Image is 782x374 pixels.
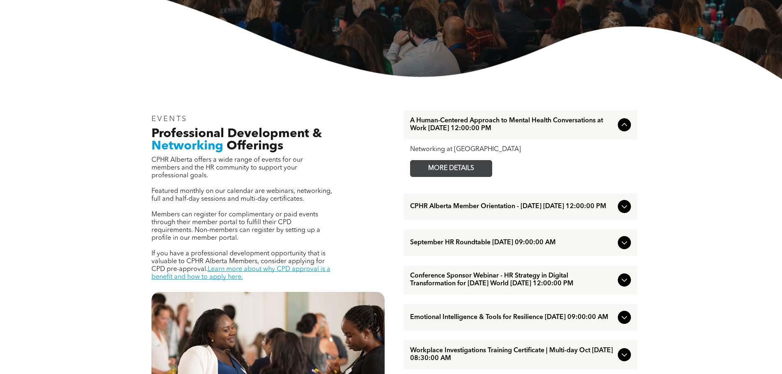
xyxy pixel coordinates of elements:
[410,160,492,177] a: MORE DETAILS
[410,239,615,247] span: September HR Roundtable [DATE] 09:00:00 AM
[151,250,326,273] span: If you have a professional development opportunity that is valuable to CPHR Alberta Members, cons...
[151,157,303,179] span: CPHR Alberta offers a wide range of events for our members and the HR community to support your p...
[151,140,223,152] span: Networking
[410,203,615,211] span: CPHR Alberta Member Orientation - [DATE] [DATE] 12:00:00 PM
[410,146,631,154] div: Networking at [GEOGRAPHIC_DATA]
[151,266,330,280] a: Learn more about why CPD approval is a benefit and how to apply here.
[410,314,615,321] span: Emotional Intelligence & Tools for Resilience [DATE] 09:00:00 AM
[410,272,615,288] span: Conference Sponsor Webinar - HR Strategy in Digital Transformation for [DATE] World [DATE] 12:00:...
[151,188,332,202] span: Featured monthly on our calendar are webinars, networking, full and half-day sessions and multi-d...
[227,140,283,152] span: Offerings
[151,115,188,123] span: EVENTS
[151,211,320,241] span: Members can register for complimentary or paid events through their member portal to fulfill thei...
[151,128,322,140] span: Professional Development &
[410,347,615,363] span: Workplace Investigations Training Certificate | Multi-day Oct [DATE] 08:30:00 AM
[410,117,615,133] span: A Human-Centered Approach to Mental Health Conversations at Work [DATE] 12:00:00 PM
[419,161,484,177] span: MORE DETAILS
